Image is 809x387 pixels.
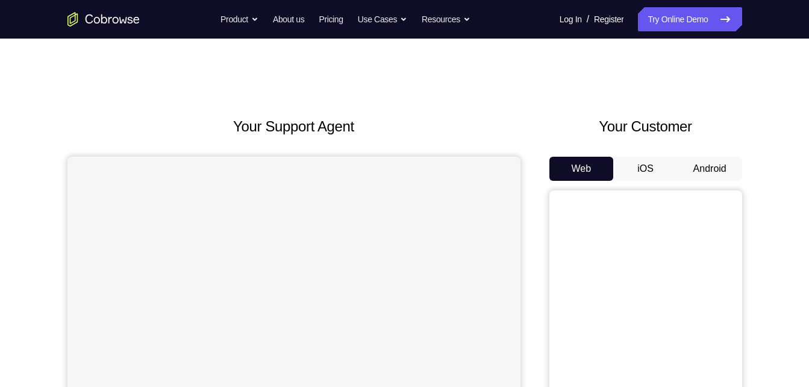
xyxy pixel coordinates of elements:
[358,7,407,31] button: Use Cases
[594,7,623,31] a: Register
[638,7,742,31] a: Try Online Demo
[613,157,678,181] button: iOS
[587,12,589,27] span: /
[67,116,520,137] h2: Your Support Agent
[220,7,258,31] button: Product
[273,7,304,31] a: About us
[560,7,582,31] a: Log In
[422,7,470,31] button: Resources
[319,7,343,31] a: Pricing
[549,116,742,137] h2: Your Customer
[549,157,614,181] button: Web
[678,157,742,181] button: Android
[67,12,140,27] a: Go to the home page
